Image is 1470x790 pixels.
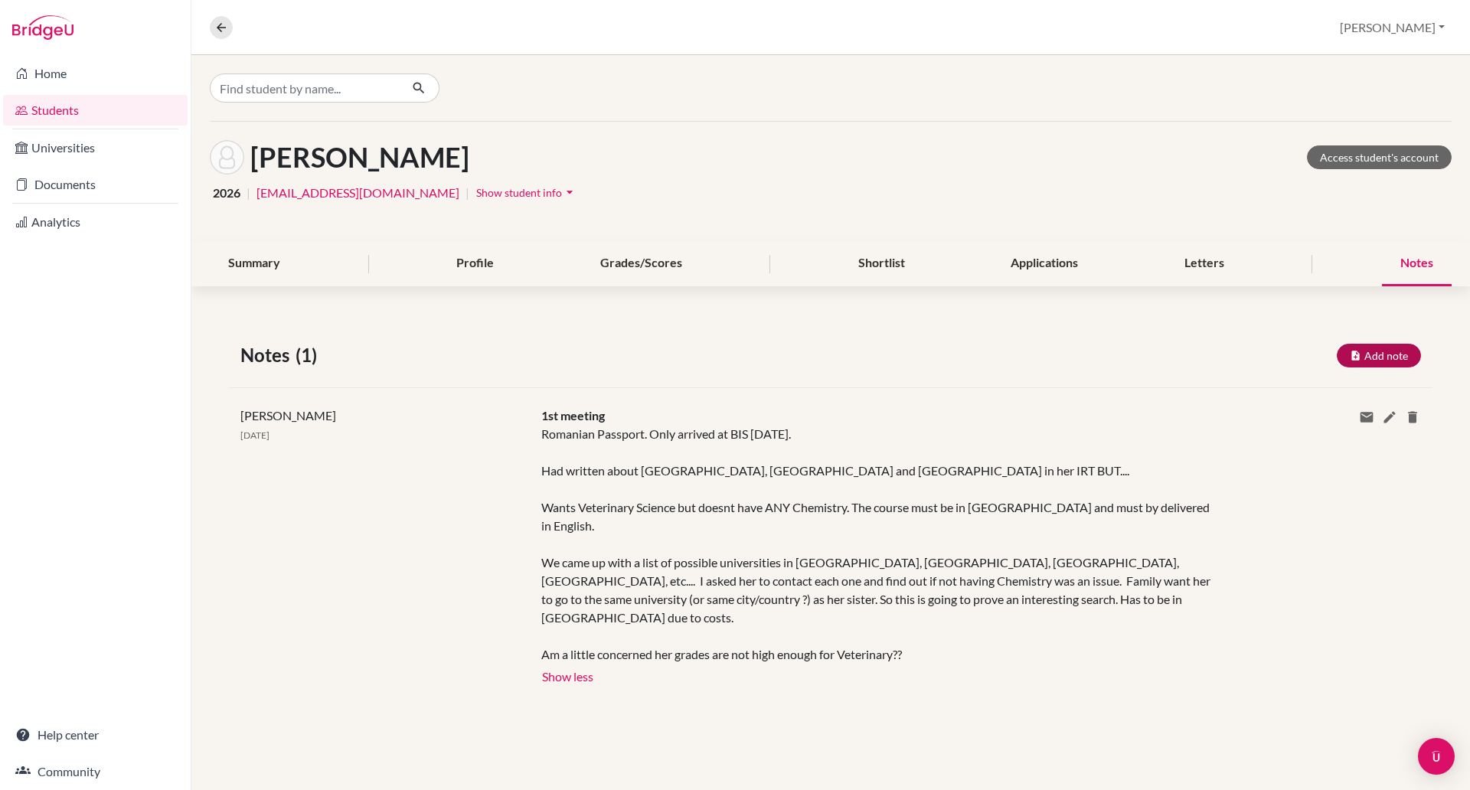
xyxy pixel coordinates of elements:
[210,73,400,103] input: Find student by name...
[256,184,459,202] a: [EMAIL_ADDRESS][DOMAIN_NAME]
[541,425,1220,664] div: Romanian Passport. Only arrived at BIS [DATE]. Had written about [GEOGRAPHIC_DATA], [GEOGRAPHIC_D...
[1166,241,1243,286] div: Letters
[3,720,188,750] a: Help center
[1382,241,1452,286] div: Notes
[213,184,240,202] span: 2026
[1418,738,1455,775] div: Open Intercom Messenger
[12,15,73,40] img: Bridge-U
[3,207,188,237] a: Analytics
[240,408,336,423] span: [PERSON_NAME]
[3,756,188,787] a: Community
[3,95,188,126] a: Students
[1337,344,1421,367] button: Add note
[240,429,269,441] span: [DATE]
[582,241,701,286] div: Grades/Scores
[1333,13,1452,42] button: [PERSON_NAME]
[3,58,188,89] a: Home
[475,181,578,204] button: Show student infoarrow_drop_down
[3,169,188,200] a: Documents
[541,664,594,687] button: Show less
[240,341,296,369] span: Notes
[250,141,469,174] h1: [PERSON_NAME]
[438,241,512,286] div: Profile
[210,241,299,286] div: Summary
[541,408,605,423] span: 1st meeting
[840,241,923,286] div: Shortlist
[3,132,188,163] a: Universities
[296,341,323,369] span: (1)
[1307,145,1452,169] a: Access student's account
[465,184,469,202] span: |
[992,241,1096,286] div: Applications
[562,184,577,200] i: arrow_drop_down
[210,140,244,175] img: Sofia Maria Spirea's avatar
[247,184,250,202] span: |
[476,186,562,199] span: Show student info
